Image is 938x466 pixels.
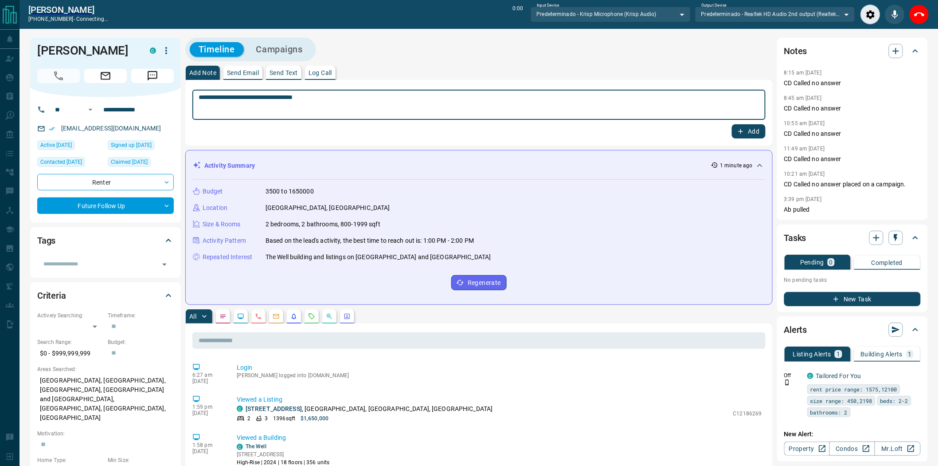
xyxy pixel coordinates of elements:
p: Add Note [189,70,216,76]
div: condos.ca [237,444,243,450]
h2: Tasks [784,231,806,245]
p: Min Size: [108,456,174,464]
p: [DATE] [192,378,223,384]
div: Notes [784,40,921,62]
p: 8:45 am [DATE] [784,95,822,101]
p: The Well building and listings on [GEOGRAPHIC_DATA] and [GEOGRAPHIC_DATA] [266,253,491,262]
p: Viewed a Listing [237,395,762,404]
p: C12186269 [733,410,762,418]
p: , [GEOGRAPHIC_DATA], [GEOGRAPHIC_DATA], [GEOGRAPHIC_DATA] [246,404,493,414]
p: CD Called no answer [784,129,921,138]
p: [GEOGRAPHIC_DATA], [GEOGRAPHIC_DATA] [266,203,390,213]
svg: Listing Alerts [290,313,297,320]
div: Audio Settings [860,4,880,24]
div: Alerts [784,319,921,340]
span: connecting... [76,16,108,22]
span: Message [131,69,174,83]
span: Claimed [DATE] [111,158,148,166]
p: 2 [247,415,250,423]
p: 1 minute ago [720,162,752,170]
a: [PERSON_NAME] [28,4,108,15]
p: Repeated Interest [203,253,252,262]
p: New Alert: [784,430,921,439]
p: 0:00 [512,4,523,24]
p: [DATE] [192,410,223,416]
span: Email [84,69,127,83]
button: New Task [784,292,921,306]
div: End Call [909,4,929,24]
p: Completed [872,260,903,266]
div: Tue Jan 16 2024 [108,157,174,170]
div: Mon Aug 04 2025 [37,140,103,153]
svg: Lead Browsing Activity [237,313,244,320]
button: Open [158,258,171,271]
p: All [189,313,196,320]
div: Predeterminado - Krisp Microphone (Krisp Audio) [531,7,691,22]
div: condos.ca [237,406,243,412]
div: Predeterminado - Realtek HD Audio 2nd output (Realtek(R) Audio) [695,7,855,22]
div: Activity Summary1 minute ago [193,158,765,174]
p: 3:39 pm [DATE] [784,196,822,202]
p: Off [784,371,802,379]
button: Add [732,124,766,138]
span: Contacted [DATE] [40,158,82,166]
p: CD Called no answer [784,104,921,113]
p: Timeframe: [108,312,174,320]
p: [GEOGRAPHIC_DATA], [GEOGRAPHIC_DATA], [GEOGRAPHIC_DATA], [GEOGRAPHIC_DATA] and [GEOGRAPHIC_DATA],... [37,373,174,425]
p: Size & Rooms [203,220,241,229]
svg: Opportunities [326,313,333,320]
button: Regenerate [451,275,507,290]
p: 3500 to 1650000 [266,187,314,196]
div: condos.ca [150,47,156,54]
span: Signed up [DATE] [111,141,152,150]
div: Criteria [37,285,174,306]
p: Send Text [270,70,298,76]
svg: Calls [255,313,262,320]
p: 0 [829,259,833,265]
a: Tailored For You [816,372,861,379]
svg: Emails [273,313,280,320]
a: Property [784,442,830,456]
p: Home Type: [37,456,103,464]
p: Ab pulled [784,205,921,214]
a: [EMAIL_ADDRESS][DOMAIN_NAME] [61,125,161,132]
p: CD Called no answer placed on a campaign. [784,180,921,189]
p: Log Call [309,70,332,76]
svg: Notes [219,313,227,320]
p: Login [237,363,762,372]
a: The Well [246,443,266,450]
h1: [PERSON_NAME] [37,43,137,58]
p: 1:59 pm [192,404,223,410]
p: 1 [908,351,912,357]
h2: Notes [784,44,807,58]
label: Output Device [701,3,727,8]
a: Condos [829,442,875,456]
p: [PERSON_NAME] logged into [DOMAIN_NAME] [237,372,762,379]
div: Mute [885,4,905,24]
button: Campaigns [247,42,312,57]
a: Mr.Loft [875,442,920,456]
div: Tue Jan 16 2024 [108,140,174,153]
span: Active [DATE] [40,141,72,150]
div: Wed Apr 02 2025 [37,157,103,170]
p: Activity Summary [204,161,255,170]
p: Pending [800,259,824,265]
h2: Alerts [784,323,807,337]
a: [STREET_ADDRESS] [246,405,302,412]
p: 1:58 pm [192,442,223,448]
p: 10:21 am [DATE] [784,171,825,177]
p: 10:55 am [DATE] [784,120,825,126]
p: Location [203,203,227,213]
p: 3 [265,415,268,423]
div: Future Follow Up [37,197,174,214]
span: Call [37,69,80,83]
p: Actively Searching: [37,312,103,320]
button: Open [85,104,96,115]
p: Motivation: [37,430,174,438]
div: Renter [37,174,174,190]
p: CD Called no answer [784,79,921,88]
p: Listing Alerts [793,351,832,357]
p: No pending tasks [784,273,921,287]
h2: Tags [37,233,55,248]
div: Tasks [784,227,921,249]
